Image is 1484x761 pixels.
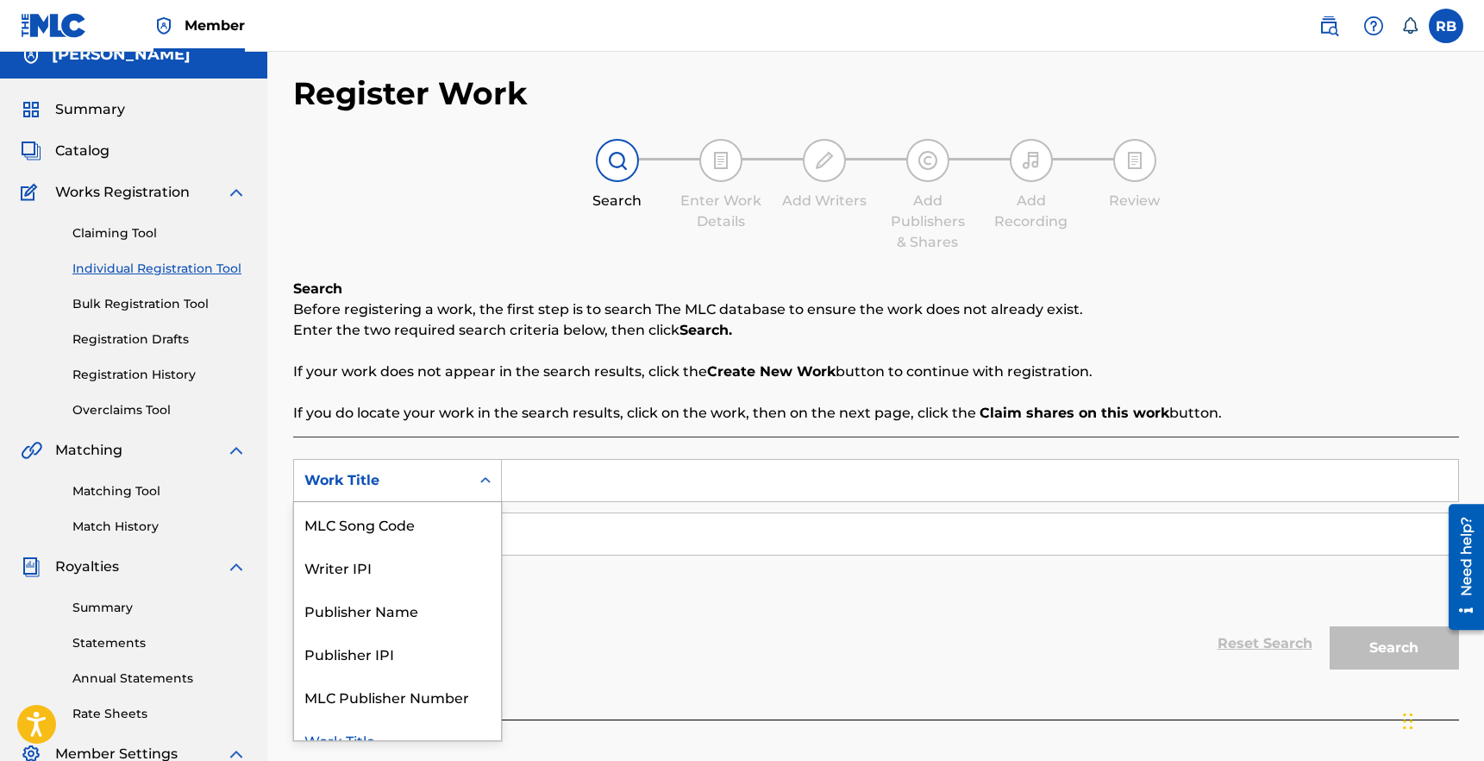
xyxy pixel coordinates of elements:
[55,99,125,120] span: Summary
[226,557,247,577] img: expand
[294,502,501,545] div: MLC Song Code
[678,191,764,232] div: Enter Work Details
[1403,695,1413,747] div: Drag
[1092,191,1178,211] div: Review
[52,45,191,65] h5: RaShawn Banks
[226,182,247,203] img: expand
[294,632,501,675] div: Publisher IPI
[72,599,247,617] a: Summary
[1312,9,1346,43] a: Public Search
[293,403,1459,424] p: If you do locate your work in the search results, click on the work, then on the next page, click...
[21,99,125,120] a: SummarySummary
[988,191,1074,232] div: Add Recording
[72,366,247,384] a: Registration History
[55,182,190,203] span: Works Registration
[1363,16,1384,36] img: help
[21,45,41,66] img: Accounts
[707,363,836,380] strong: Create New Work
[980,405,1169,421] strong: Claim shares on this work
[1436,497,1484,636] iframe: Resource Center
[1356,9,1391,43] div: Help
[72,670,247,688] a: Annual Statements
[1429,9,1463,43] div: User Menu
[293,74,528,113] h2: Register Work
[293,459,1459,678] form: Search Form
[885,191,971,253] div: Add Publishers & Shares
[917,150,938,171] img: step indicator icon for Add Publishers & Shares
[55,141,110,161] span: Catalog
[294,588,501,632] div: Publisher Name
[21,557,41,577] img: Royalties
[55,557,119,577] span: Royalties
[185,16,245,35] span: Member
[21,141,41,161] img: Catalog
[72,482,247,500] a: Matching Tool
[72,705,247,723] a: Rate Sheets
[1021,150,1042,171] img: step indicator icon for Add Recording
[55,440,122,461] span: Matching
[72,224,247,242] a: Claiming Tool
[293,362,1459,382] p: If your work does not appear in the search results, click the button to continue with registration.
[293,280,342,297] b: Search
[72,634,247,652] a: Statements
[294,675,501,718] div: MLC Publisher Number
[1401,17,1418,35] div: Notifications
[293,320,1459,341] p: Enter the two required search criteria below, then click
[607,150,628,171] img: step indicator icon for Search
[574,191,661,211] div: Search
[711,150,731,171] img: step indicator icon for Enter Work Details
[679,322,732,338] strong: Search.
[21,141,110,161] a: CatalogCatalog
[72,330,247,349] a: Registration Drafts
[153,16,174,36] img: Top Rightsholder
[72,260,247,278] a: Individual Registration Tool
[1318,16,1339,36] img: search
[294,545,501,588] div: Writer IPI
[21,13,87,38] img: MLC Logo
[72,518,247,536] a: Match History
[294,718,501,761] div: Work Title
[1398,678,1484,761] iframe: Chat Widget
[293,299,1459,320] p: Before registering a work, the first step is to search The MLC database to ensure the work does n...
[1124,150,1145,171] img: step indicator icon for Review
[304,470,460,491] div: Work Title
[72,295,247,313] a: Bulk Registration Tool
[781,191,867,211] div: Add Writers
[21,99,41,120] img: Summary
[72,401,247,419] a: Overclaims Tool
[814,150,835,171] img: step indicator icon for Add Writers
[21,440,42,461] img: Matching
[226,440,247,461] img: expand
[21,182,43,203] img: Works Registration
